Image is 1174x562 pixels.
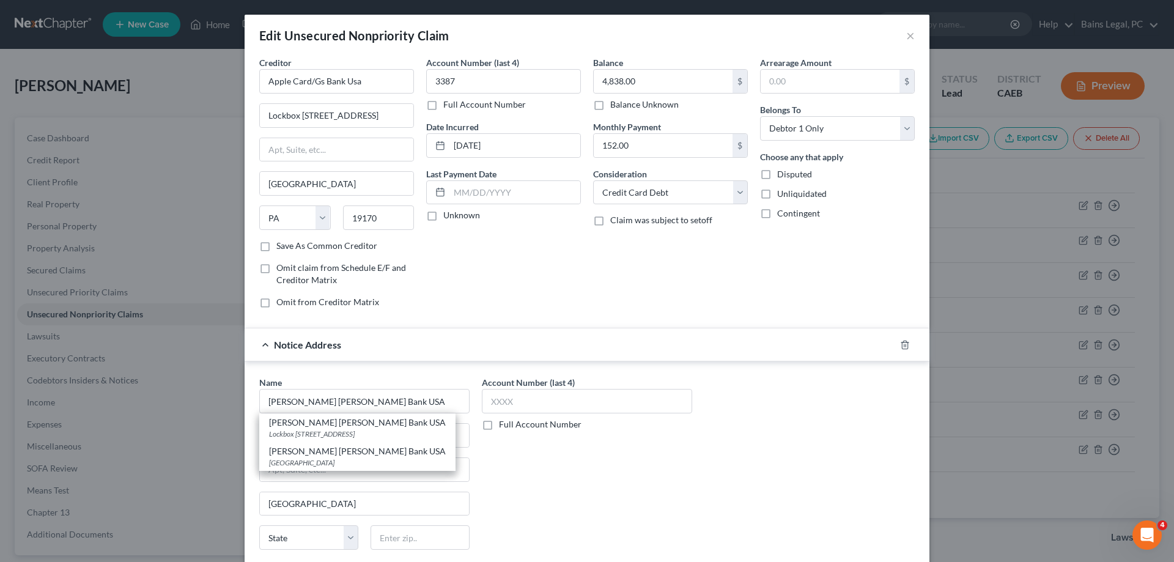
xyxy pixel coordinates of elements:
label: Account Number (last 4) [426,56,519,69]
span: Unliquidated [777,188,827,199]
span: Claim was subject to setoff [610,215,712,225]
label: Save As Common Creditor [276,240,377,252]
div: $ [899,70,914,93]
input: Search by name... [259,389,470,413]
div: [GEOGRAPHIC_DATA] [269,457,446,468]
span: Contingent [777,208,820,218]
label: Account Number (last 4) [482,376,575,389]
input: MM/DD/YYYY [449,134,580,157]
label: Unknown [443,209,480,221]
input: Enter address... [260,104,413,127]
div: [PERSON_NAME] [PERSON_NAME] Bank USA [269,445,446,457]
label: Full Account Number [443,98,526,111]
label: Consideration [593,168,647,180]
div: [PERSON_NAME] [PERSON_NAME] Bank USA [269,416,446,429]
span: Name [259,377,282,388]
input: 0.00 [594,134,733,157]
input: XXXX [426,69,581,94]
label: Last Payment Date [426,168,497,180]
label: Choose any that apply [760,150,843,163]
label: Balance Unknown [610,98,679,111]
button: × [906,28,915,43]
input: 0.00 [594,70,733,93]
span: 4 [1157,520,1167,530]
iframe: Intercom live chat [1132,520,1162,550]
input: Enter city... [260,492,469,516]
label: Date Incurred [426,120,479,133]
input: Apt, Suite, etc... [260,138,413,161]
span: Disputed [777,169,812,179]
div: $ [733,70,747,93]
span: Notice Address [274,339,341,350]
input: XXXX [482,389,692,413]
span: Omit from Creditor Matrix [276,297,379,307]
input: Enter zip... [343,205,415,230]
input: Search creditor by name... [259,69,414,94]
div: Edit Unsecured Nonpriority Claim [259,27,449,44]
div: Lockbox [STREET_ADDRESS] [269,429,446,439]
span: Creditor [259,57,292,68]
label: Balance [593,56,623,69]
label: Full Account Number [499,418,581,431]
input: Enter city... [260,172,413,195]
span: Omit claim from Schedule E/F and Creditor Matrix [276,262,406,285]
input: Enter zip.. [371,525,470,550]
span: Belongs To [760,105,801,115]
label: Arrearage Amount [760,56,832,69]
div: $ [733,134,747,157]
input: MM/DD/YYYY [449,181,580,204]
label: Monthly Payment [593,120,661,133]
input: 0.00 [761,70,899,93]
